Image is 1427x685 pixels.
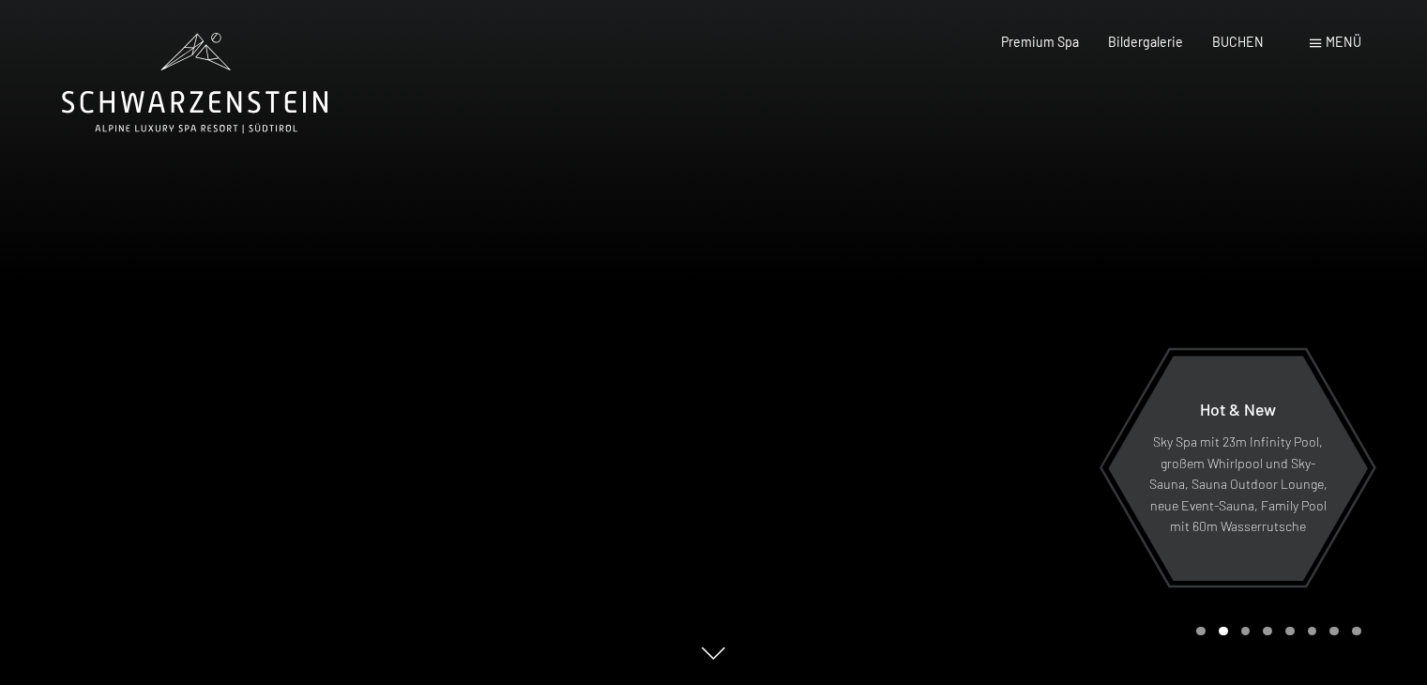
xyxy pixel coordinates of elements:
div: Carousel Page 7 [1329,627,1339,636]
span: Menü [1326,34,1361,50]
a: BUCHEN [1212,34,1264,50]
div: Carousel Page 8 [1352,627,1361,636]
div: Carousel Page 1 [1196,627,1206,636]
div: Carousel Page 3 [1241,627,1251,636]
a: Bildergalerie [1108,34,1183,50]
div: Carousel Page 2 (Current Slide) [1219,627,1228,636]
a: Hot & New Sky Spa mit 23m Infinity Pool, großem Whirlpool und Sky-Sauna, Sauna Outdoor Lounge, ne... [1107,355,1369,582]
div: Carousel Page 4 [1263,627,1272,636]
div: Carousel Page 5 [1285,627,1295,636]
a: Premium Spa [1001,34,1079,50]
p: Sky Spa mit 23m Infinity Pool, großem Whirlpool und Sky-Sauna, Sauna Outdoor Lounge, neue Event-S... [1148,432,1328,538]
span: Hot & New [1200,399,1276,419]
div: Carousel Pagination [1190,627,1360,636]
div: Carousel Page 6 [1308,627,1317,636]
